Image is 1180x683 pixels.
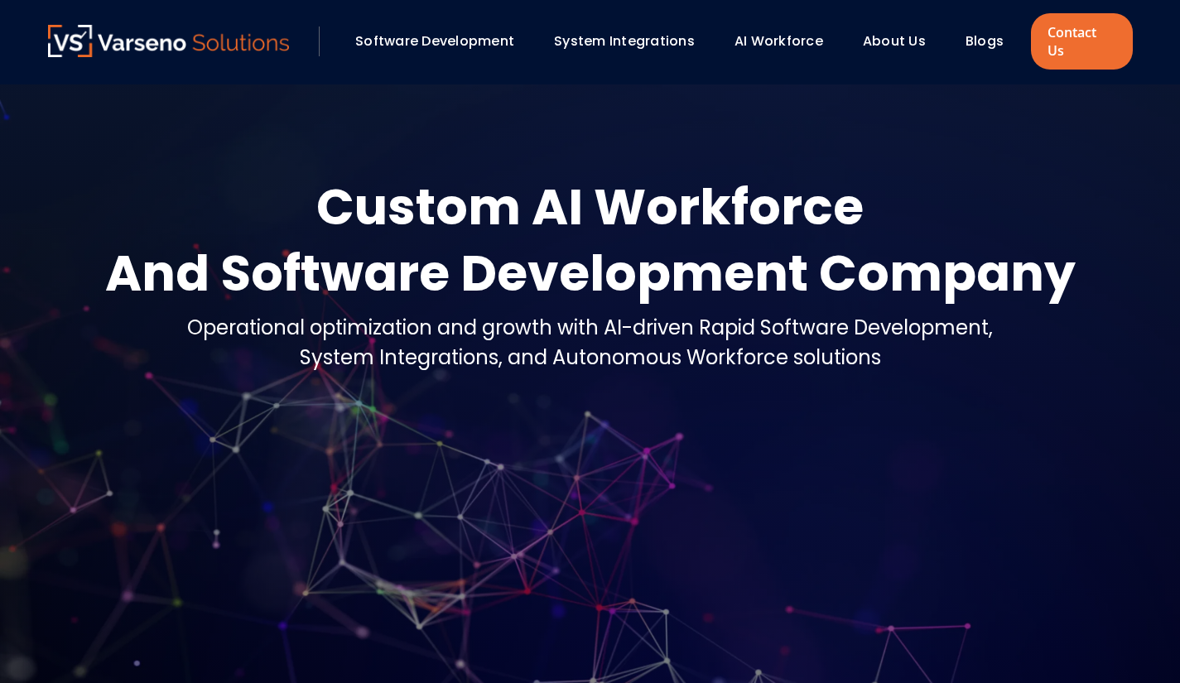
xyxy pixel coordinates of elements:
a: AI Workforce [734,31,823,51]
a: Contact Us [1031,13,1132,70]
div: Software Development [347,27,537,55]
a: Varseno Solutions – Product Engineering & IT Services [48,25,290,58]
a: Software Development [355,31,514,51]
div: AI Workforce [726,27,846,55]
div: System Integrations [546,27,718,55]
div: Operational optimization and growth with AI-driven Rapid Software Development, [187,313,993,343]
div: And Software Development Company [105,240,1076,306]
a: About Us [863,31,926,51]
a: System Integrations [554,31,695,51]
img: Varseno Solutions – Product Engineering & IT Services [48,25,290,57]
div: About Us [855,27,949,55]
div: Blogs [957,27,1027,55]
div: Custom AI Workforce [105,174,1076,240]
a: Blogs [966,31,1004,51]
div: System Integrations, and Autonomous Workforce solutions [187,343,993,373]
